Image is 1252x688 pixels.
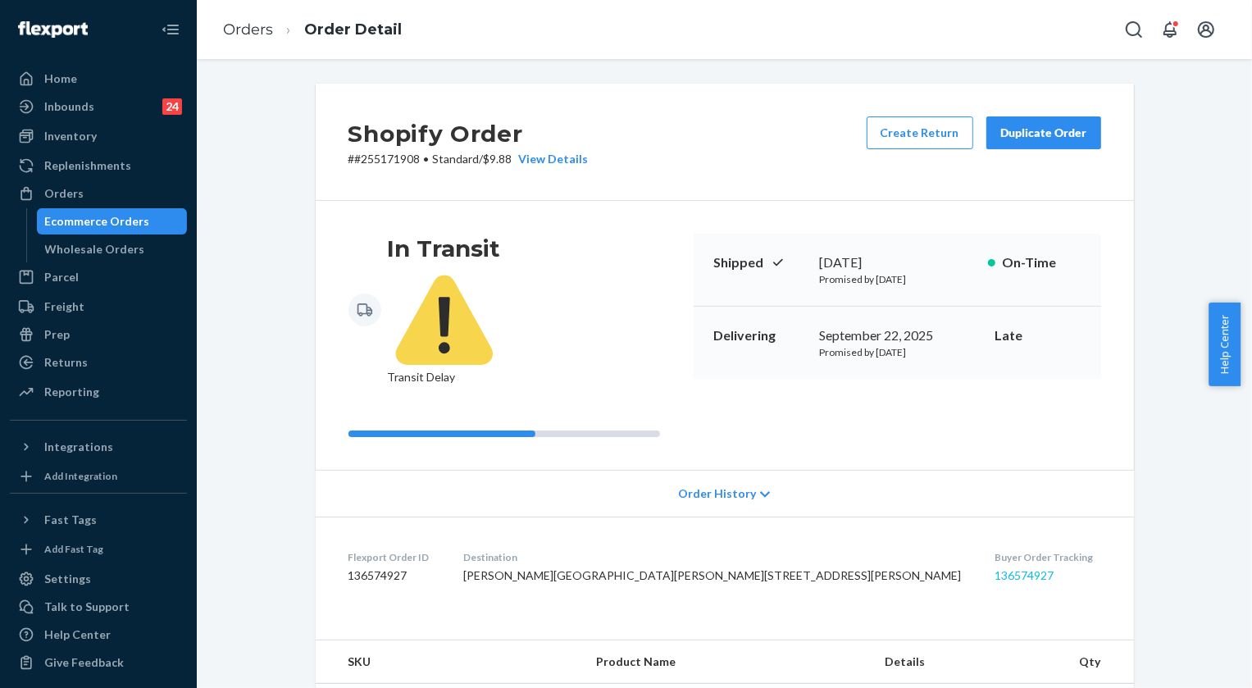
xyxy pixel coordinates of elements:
[154,13,187,46] button: Close Navigation
[820,345,975,359] p: Promised by [DATE]
[995,568,1054,582] a: 136574927
[995,550,1100,564] dt: Buyer Order Tracking
[388,234,501,263] h3: In Transit
[44,98,94,115] div: Inbounds
[10,622,187,648] a: Help Center
[10,180,187,207] a: Orders
[45,241,145,257] div: Wholesale Orders
[44,599,130,615] div: Talk to Support
[44,384,99,400] div: Reporting
[1002,253,1081,272] p: On-Time
[583,640,872,684] th: Product Name
[44,626,111,643] div: Help Center
[348,116,589,151] h2: Shopify Order
[348,567,437,584] dd: 136574927
[44,354,88,371] div: Returns
[44,654,124,671] div: Give Feedback
[44,71,77,87] div: Home
[10,434,187,460] button: Integrations
[10,507,187,533] button: Fast Tags
[867,116,973,149] button: Create Return
[18,21,88,38] img: Flexport logo
[10,566,187,592] a: Settings
[10,467,187,486] a: Add Integration
[10,294,187,320] a: Freight
[820,253,975,272] div: [DATE]
[424,152,430,166] span: •
[1000,125,1087,141] div: Duplicate Order
[33,11,92,26] span: Support
[44,326,70,343] div: Prep
[872,640,1052,684] th: Details
[44,269,79,285] div: Parcel
[44,512,97,528] div: Fast Tags
[44,469,117,483] div: Add Integration
[348,151,589,167] p: # #255171908 / $9.88
[10,321,187,348] a: Prep
[986,116,1101,149] button: Duplicate Order
[1154,13,1186,46] button: Open notifications
[10,93,187,120] a: Inbounds24
[678,485,756,502] span: Order History
[1209,303,1241,386] button: Help Center
[820,272,975,286] p: Promised by [DATE]
[713,253,807,272] p: Shipped
[37,208,188,235] a: Ecommerce Orders
[10,264,187,290] a: Parcel
[210,6,415,54] ol: breadcrumbs
[463,568,961,582] span: [PERSON_NAME][GEOGRAPHIC_DATA][PERSON_NAME][STREET_ADDRESS][PERSON_NAME]
[44,571,91,587] div: Settings
[995,326,1081,345] p: Late
[162,98,182,115] div: 24
[388,263,501,384] span: Transit Delay
[1118,13,1150,46] button: Open Search Box
[1052,640,1134,684] th: Qty
[433,152,480,166] span: Standard
[512,151,589,167] button: View Details
[45,213,150,230] div: Ecommerce Orders
[10,123,187,149] a: Inventory
[10,153,187,179] a: Replenishments
[316,640,584,684] th: SKU
[44,542,103,556] div: Add Fast Tag
[10,349,187,376] a: Returns
[713,326,807,345] p: Delivering
[10,379,187,405] a: Reporting
[10,540,187,559] a: Add Fast Tag
[223,21,273,39] a: Orders
[44,298,84,315] div: Freight
[304,21,402,39] a: Order Detail
[44,157,131,174] div: Replenishments
[10,649,187,676] button: Give Feedback
[348,550,437,564] dt: Flexport Order ID
[10,66,187,92] a: Home
[44,439,113,455] div: Integrations
[463,550,968,564] dt: Destination
[37,236,188,262] a: Wholesale Orders
[820,326,975,345] div: September 22, 2025
[44,128,97,144] div: Inventory
[1190,13,1222,46] button: Open account menu
[44,185,84,202] div: Orders
[10,594,187,620] button: Talk to Support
